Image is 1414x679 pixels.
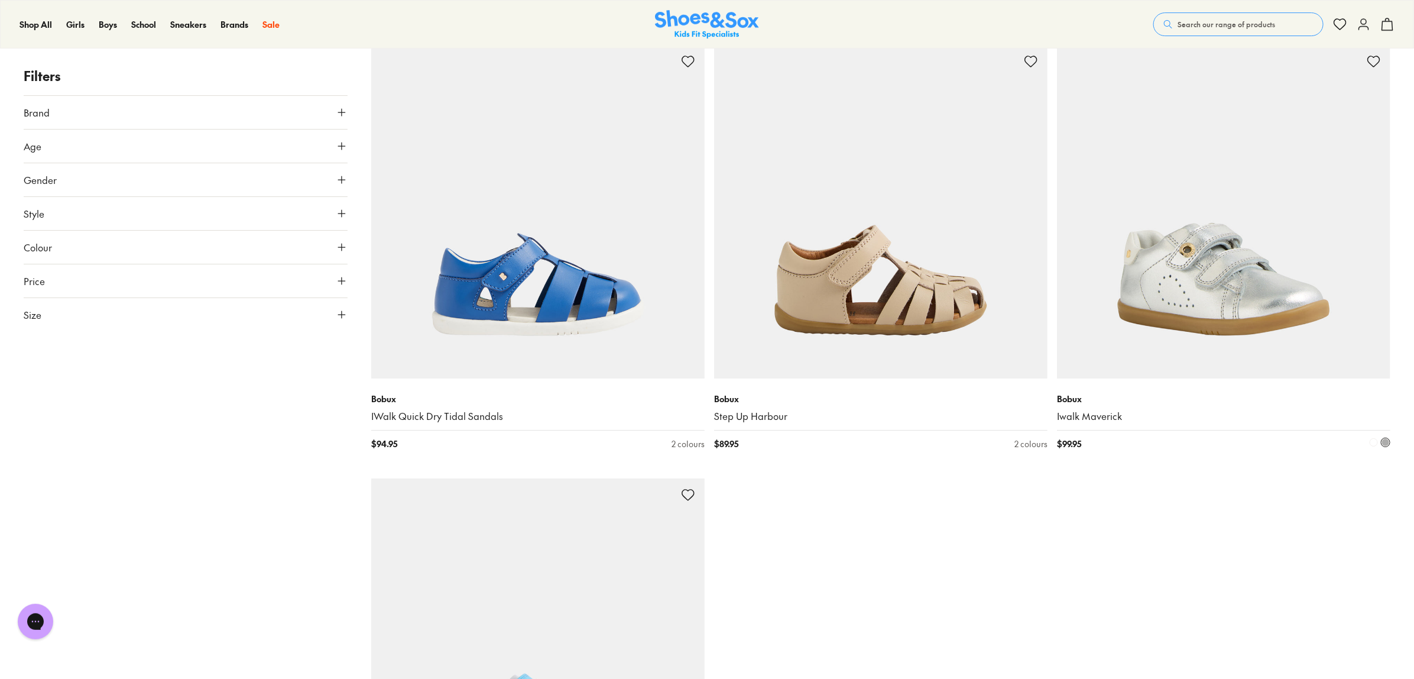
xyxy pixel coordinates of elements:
span: Search our range of products [1178,19,1275,30]
span: Boys [99,18,117,30]
button: Colour [24,231,348,264]
span: Age [24,139,41,153]
span: $ 89.95 [714,438,738,450]
div: 2 colours [672,438,705,450]
p: Bobux [714,393,1047,405]
span: Gender [24,173,57,187]
img: SNS_Logo_Responsive.svg [655,10,759,39]
span: Size [24,308,41,322]
span: Sneakers [170,18,206,30]
button: Style [24,197,348,230]
p: Bobux [371,393,705,405]
button: Age [24,130,348,163]
a: Step Up Harbour [714,410,1047,423]
span: Brands [220,18,248,30]
span: Style [24,206,44,221]
button: Search our range of products [1153,12,1324,36]
span: $ 99.95 [1057,438,1081,450]
a: Brands [220,18,248,31]
button: Size [24,298,348,331]
button: Brand [24,96,348,129]
a: Girls [66,18,85,31]
span: Brand [24,105,50,119]
a: Sale [262,18,280,31]
a: Shoes & Sox [655,10,759,39]
a: IWalk Quick Dry Tidal Sandals [371,410,705,423]
span: Sale [262,18,280,30]
a: Sneakers [170,18,206,31]
button: Price [24,264,348,298]
span: Price [24,274,45,288]
a: Shop All [20,18,52,31]
a: School [131,18,156,31]
span: Shop All [20,18,52,30]
button: Gender [24,163,348,196]
p: Bobux [1057,393,1390,405]
iframe: Gorgias live chat messenger [12,600,59,644]
span: School [131,18,156,30]
p: Filters [24,66,348,86]
span: Girls [66,18,85,30]
a: Iwalk Maverick [1057,410,1390,423]
div: 2 colours [1014,438,1047,450]
span: $ 94.95 [371,438,397,450]
a: Boys [99,18,117,31]
span: Colour [24,240,52,254]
